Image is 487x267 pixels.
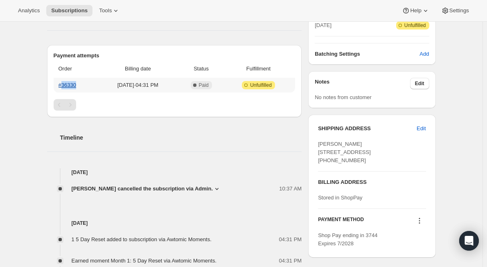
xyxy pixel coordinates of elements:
span: 04:31 PM [279,257,302,265]
span: Billing date [100,65,176,73]
span: 04:31 PM [279,235,302,244]
div: Open Intercom Messenger [459,231,479,251]
button: Edit [412,122,431,135]
h2: Timeline [60,133,302,142]
span: 1 5 Day Reset added to subscription via Awtomic Moments. [72,236,212,242]
h4: [DATE] [47,219,302,227]
span: Subscriptions [51,7,88,14]
span: Add [419,50,429,58]
button: Help [397,5,434,16]
span: Analytics [18,7,40,14]
button: Edit [410,78,429,89]
h2: Payment attempts [54,52,295,60]
span: 10:37 AM [279,185,302,193]
span: [PERSON_NAME] [STREET_ADDRESS] [PHONE_NUMBER] [318,141,371,163]
button: Settings [436,5,474,16]
span: Earned moment Month 1: 5 Day Reset via Awtomic Moments. [72,258,217,264]
h4: [DATE] [47,168,302,176]
span: Tools [99,7,112,14]
span: Help [410,7,421,14]
span: Paid [199,82,209,88]
span: Fulfillment [227,65,290,73]
h3: PAYMENT METHOD [318,216,364,227]
span: Edit [415,80,424,87]
th: Order [54,60,98,78]
button: Subscriptions [46,5,92,16]
span: [DATE] · 04:31 PM [100,81,176,89]
span: Shop Pay ending in 3744 Expires 7/2028 [318,232,377,247]
nav: Pagination [54,99,295,111]
a: #36330 [59,82,76,88]
button: [PERSON_NAME] cancelled the subscription via Admin. [72,185,221,193]
span: No notes from customer [315,94,372,100]
span: Unfulfilled [404,22,426,29]
span: Stored in ShopPay [318,195,362,201]
span: [PERSON_NAME] cancelled the subscription via Admin. [72,185,213,193]
span: Unfulfilled [250,82,272,88]
span: Edit [417,124,426,133]
span: Status [180,65,221,73]
button: Add [415,48,434,61]
span: Settings [449,7,469,14]
h6: Batching Settings [315,50,419,58]
h3: BILLING ADDRESS [318,178,426,186]
button: Tools [94,5,125,16]
h3: Notes [315,78,410,89]
button: Analytics [13,5,45,16]
h3: SHIPPING ADDRESS [318,124,417,133]
span: [DATE] [315,21,331,29]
